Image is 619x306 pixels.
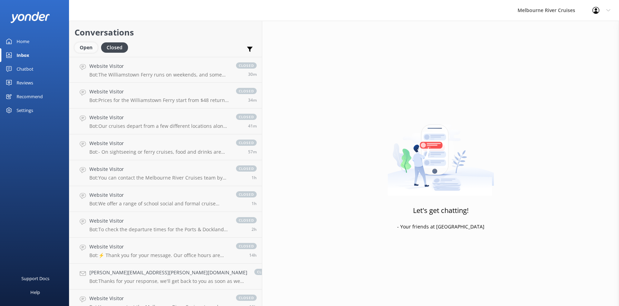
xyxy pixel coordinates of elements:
a: Website VisitorBot:We offer a range of school social and formal cruise options, including private... [69,186,262,212]
span: Aug 28 2025 09:44pm (UTC +10:00) Australia/Sydney [249,252,257,258]
div: Reviews [17,76,33,90]
span: closed [236,114,257,120]
div: Chatbot [17,62,33,76]
p: Bot: To check the departure times for the Ports & Docklands Cruise [DATE], please visit [URL][DOM... [89,226,229,233]
a: Open [75,43,101,51]
h4: Website Visitor [89,140,229,147]
span: closed [236,191,257,197]
h4: Website Visitor [89,243,229,251]
p: Bot: ⚡ Thank you for your message. Our office hours are Mon - Fri 9.30am - 5pm. We'll get back to... [89,252,229,258]
span: Aug 29 2025 10:18am (UTC +10:00) Australia/Sydney [252,175,257,181]
a: Website VisitorBot:You can contact the Melbourne River Cruises team by emailing [EMAIL_ADDRESS][D... [69,160,262,186]
p: Bot: Our cruises depart from a few different locations along [GEOGRAPHIC_DATA] and Federation [GE... [89,123,229,129]
span: closed [236,62,257,69]
a: [PERSON_NAME][EMAIL_ADDRESS][PERSON_NAME][DOMAIN_NAME]Bot:Thanks for your response, we'll get bac... [69,264,262,289]
a: Closed [101,43,131,51]
h4: Website Visitor [89,114,229,121]
span: closed [254,269,275,275]
span: Aug 29 2025 10:54am (UTC +10:00) Australia/Sydney [248,149,257,155]
div: Help [30,285,40,299]
h4: Website Visitor [89,88,229,95]
a: Website VisitorBot:- On sightseeing or ferry cruises, food and drinks are not included, but bever... [69,134,262,160]
div: Open [75,42,98,53]
p: Bot: The Williamstown Ferry runs on weekends, and some public holidays, with daily services durin... [89,72,229,78]
div: Settings [17,103,33,117]
a: Website VisitorBot:The Williamstown Ferry runs on weekends, and some public holidays, with daily ... [69,57,262,83]
div: Closed [101,42,128,53]
a: Website VisitorBot:Our cruises depart from a few different locations along [GEOGRAPHIC_DATA] and ... [69,109,262,134]
h4: Website Visitor [89,191,229,199]
div: Home [17,34,29,48]
span: Aug 29 2025 09:55am (UTC +10:00) Australia/Sydney [252,201,257,206]
a: Website VisitorBot:⚡ Thank you for your message. Our office hours are Mon - Fri 9.30am - 5pm. We'... [69,238,262,264]
img: artwork of a man stealing a conversation from at giant smartphone [387,110,494,196]
span: Aug 29 2025 11:20am (UTC +10:00) Australia/Sydney [248,71,257,77]
h4: Website Visitor [89,62,229,70]
h3: Let's get chatting! [413,205,469,216]
a: Website VisitorBot:Prices for the Williamstown Ferry start from $48 return for adults. For the mo... [69,83,262,109]
h2: Conversations [75,26,257,39]
h4: Website Visitor [89,165,229,173]
span: Aug 29 2025 11:09am (UTC +10:00) Australia/Sydney [248,123,257,129]
p: Bot: - On sightseeing or ferry cruises, food and drinks are not included, but beverages and snack... [89,149,229,155]
span: Aug 29 2025 11:16am (UTC +10:00) Australia/Sydney [248,97,257,103]
span: Aug 29 2025 09:31am (UTC +10:00) Australia/Sydney [252,226,257,232]
div: Inbox [17,48,29,62]
h4: [PERSON_NAME][EMAIL_ADDRESS][PERSON_NAME][DOMAIN_NAME] [89,269,247,276]
p: Bot: Thanks for your response, we'll get back to you as soon as we can during opening hours. [89,278,247,284]
span: closed [236,165,257,172]
span: closed [236,88,257,94]
img: yonder-white-logo.png [10,12,50,23]
span: closed [236,243,257,249]
p: - Your friends at [GEOGRAPHIC_DATA] [397,223,484,231]
div: Recommend [17,90,43,103]
a: Website VisitorBot:To check the departure times for the Ports & Docklands Cruise [DATE], please v... [69,212,262,238]
h4: Website Visitor [89,295,229,302]
h4: Website Visitor [89,217,229,225]
span: closed [236,217,257,223]
p: Bot: You can contact the Melbourne River Cruises team by emailing [EMAIL_ADDRESS][DOMAIN_NAME]. V... [89,175,229,181]
span: closed [236,140,257,146]
span: closed [236,295,257,301]
p: Bot: Prices for the Williamstown Ferry start from $48 return for adults. For the most accurate an... [89,97,229,103]
div: Support Docs [21,272,49,285]
p: Bot: We offer a range of school social and formal cruise options, including private scenic sights... [89,201,229,207]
